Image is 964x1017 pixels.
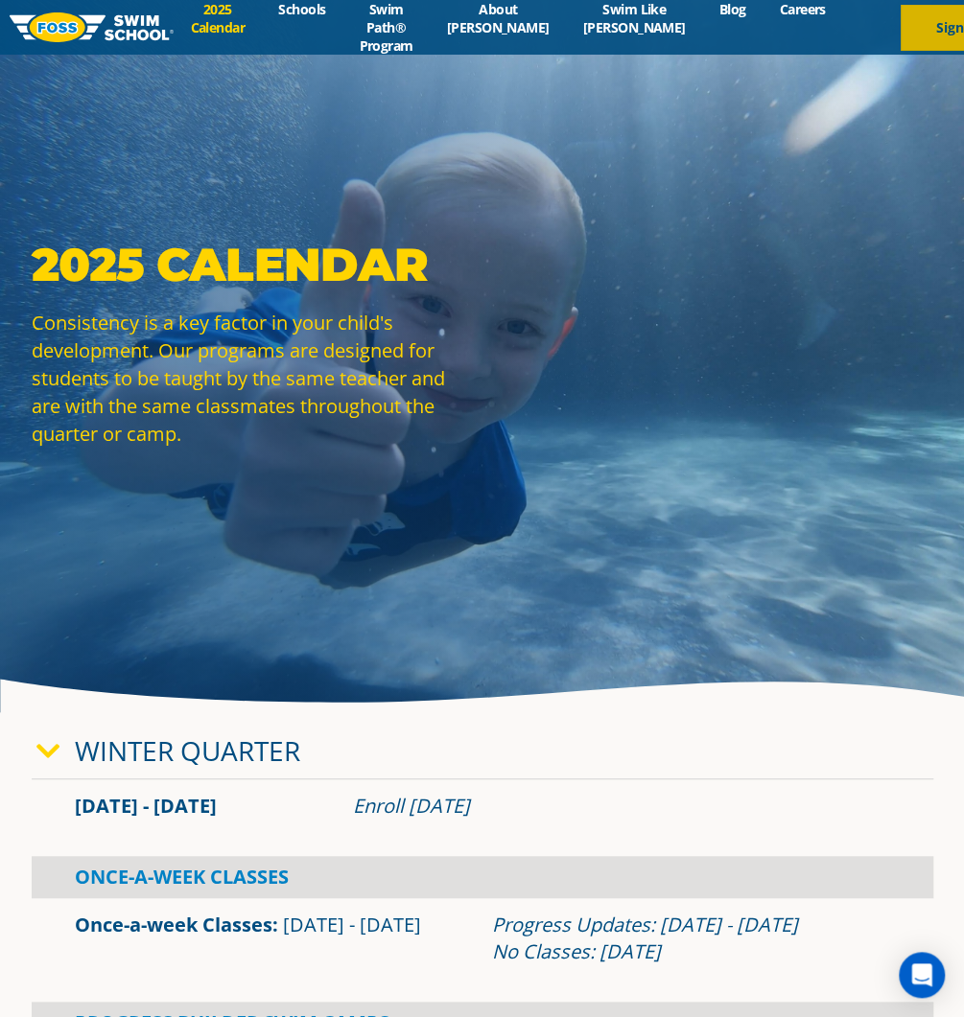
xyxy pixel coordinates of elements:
[352,793,889,820] div: Enroll [DATE]
[10,12,174,42] img: FOSS Swim School Logo
[32,237,428,292] strong: 2025 Calendar
[32,309,473,448] p: Consistency is a key factor in your child's development. Our programs are designed for students t...
[75,912,272,937] a: Once-a-week Classes
[899,952,945,998] div: Open Intercom Messenger
[492,912,890,965] div: Progress Updates: [DATE] - [DATE] No Classes: [DATE]
[75,793,217,819] span: [DATE] - [DATE]
[75,732,300,769] a: Winter Quarter
[283,912,421,937] span: [DATE] - [DATE]
[32,856,933,898] div: Once-A-Week Classes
